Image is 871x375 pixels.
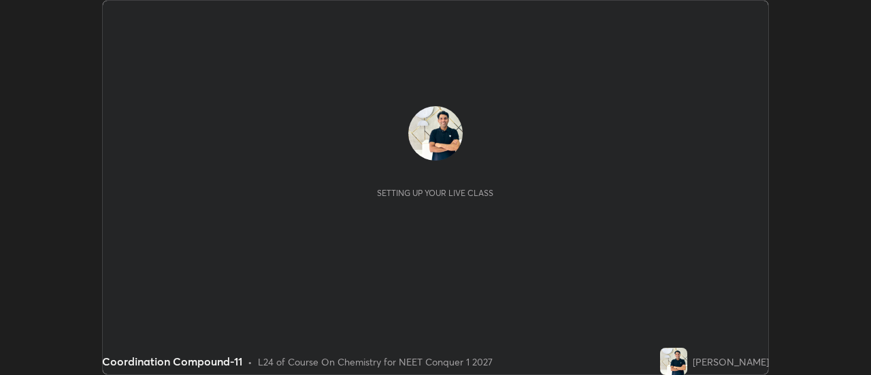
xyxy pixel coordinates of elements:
img: 6f5849fa1b7a4735bd8d44a48a48ab07.jpg [408,106,463,161]
div: [PERSON_NAME] [693,355,769,369]
img: 6f5849fa1b7a4735bd8d44a48a48ab07.jpg [660,348,687,375]
div: Setting up your live class [377,188,493,198]
div: • [248,355,252,369]
div: Coordination Compound-11 [102,353,242,370]
div: L24 of Course On Chemistry for NEET Conquer 1 2027 [258,355,493,369]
